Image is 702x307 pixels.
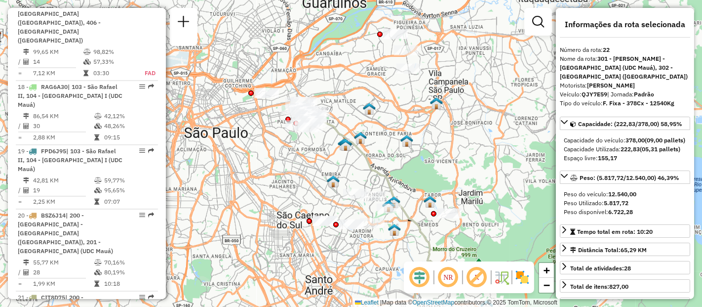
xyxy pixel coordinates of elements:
span: | Jornada: [607,90,654,98]
td: 80,19% [104,268,154,278]
div: Distância Total: [570,246,647,255]
span: + [544,264,550,276]
span: 18 - [18,84,122,109]
img: 611 UDC Light WCL Cidade Líder [400,134,413,147]
span: Total de atividades: [570,264,631,272]
div: Atividade não roteirizada - LINDA MARCELO DE ARAUJO [394,45,419,55]
a: Peso: (5.817,72/12.540,00) 46,39% [560,171,690,184]
td: 98,82% [93,47,134,57]
div: Atividade não roteirizada - OLIVE BEBIDAS ATACADISTA LTDA [377,204,401,214]
em: Opções [139,84,145,90]
em: Rota exportada [148,84,154,90]
strong: 378,00 [625,136,645,144]
td: 14 [33,57,83,67]
div: Capacidade: (222,83/378,00) 58,95% [560,132,690,167]
strong: 6.722,28 [608,208,633,216]
strong: 155,17 [598,154,617,162]
td: 09:15 [104,133,154,143]
i: % de utilização do peso [83,49,91,55]
td: / [18,268,23,278]
strong: 827,00 [609,283,628,290]
td: = [18,69,23,79]
a: Total de atividades:28 [560,261,690,274]
td: 19 [33,186,94,196]
strong: 5.817,72 [604,199,628,207]
strong: 12.540,00 [608,190,636,198]
a: Nova sessão e pesquisa [174,12,194,34]
div: Map data © contributors,© 2025 TomTom, Microsoft [352,299,560,307]
img: Exibir/Ocultar setores [514,269,530,285]
strong: 28 [624,264,631,272]
td: 03:30 [93,69,134,79]
span: RAG6A30 [41,84,68,91]
i: % de utilização do peso [94,260,102,266]
i: % de utilização da cubagem [94,188,102,194]
div: Atividade não roteirizada - ANTONIO REGINALDO MO [361,191,386,201]
span: 65,29 KM [621,246,647,254]
td: 30 [33,122,94,132]
img: 615 UDC Light WCL Jardim Brasília [354,132,367,144]
img: 608 UDC Full Vila Formosa (antiga 2) [339,138,352,151]
a: Tempo total em rota: 10:20 [560,224,690,238]
span: | [380,299,382,306]
i: Tempo total em rota [94,135,99,141]
strong: QJY7E59 [582,90,607,98]
span: CIT8D75 [41,294,65,302]
td: / [18,122,23,132]
div: Atividade não roteirizada - ANTONIO DIAS DE OLIV [312,216,337,226]
span: Peso do veículo: [564,190,636,198]
a: Zoom out [539,278,554,293]
div: Atividade não roteirizada - MINI MERCADO SOMOS T [437,209,462,219]
td: FAD [134,69,156,79]
td: 57,33% [93,57,134,67]
div: Atividade não roteirizada - ANTONIO RODRIGUES LIMA BAR E MERCEARIA [396,64,421,74]
i: Tempo total em rota [83,71,88,77]
a: Leaflet [355,299,379,306]
i: % de utilização da cubagem [94,124,102,130]
i: % de utilização do peso [94,178,102,184]
div: Total de itens: [570,282,628,291]
div: Peso: (5.817,72/12.540,00) 46,39% [560,186,690,220]
td: = [18,133,23,143]
i: % de utilização da cubagem [94,270,102,276]
td: 42,12% [104,112,154,122]
em: Opções [139,148,145,154]
td: 2,25 KM [33,197,94,207]
i: Tempo total em rota [94,281,99,287]
a: Total de itens:827,00 [560,279,690,293]
td: 28 [33,268,94,278]
td: = [18,279,23,289]
img: DS Teste [327,175,340,188]
td: 48,26% [104,122,154,132]
i: Total de Atividades [23,188,29,194]
div: Atividade não roteirizada - JOSE JAIRO CORDEIRO [360,218,385,228]
i: Distância Total [23,260,29,266]
i: Total de Atividades [23,124,29,130]
em: Rota exportada [148,213,154,219]
span: Ocultar NR [436,265,460,289]
span: Ocultar deslocamento [408,265,431,289]
img: Fluxo de ruas [494,269,509,285]
em: Rota exportada [148,148,154,154]
td: 10:18 [104,279,154,289]
td: = [18,197,23,207]
i: Distância Total [23,114,29,120]
div: Peso Utilizado: [564,199,686,208]
strong: F. Fixa - 378Cx - 12540Kg [603,99,674,107]
span: | 103 - São Rafael II, 104 - [GEOGRAPHIC_DATA] I (UDC Mauá) [18,84,122,109]
div: Tipo do veículo: [560,99,690,108]
i: Distância Total [23,178,29,184]
span: Exibir rótulo [465,265,489,289]
div: Veículo: [560,90,690,99]
td: 1,99 KM [33,279,94,289]
i: % de utilização do peso [94,114,102,120]
div: Atividade não roteirizada - SERGIO ALMEIDA MACHA [343,189,368,199]
td: 95,65% [104,186,154,196]
img: 612 UDC Light WCL Jardim Tietê [382,200,395,213]
h4: Informações da rota selecionada [560,20,690,29]
span: | 200 - [GEOGRAPHIC_DATA] - [GEOGRAPHIC_DATA] ([GEOGRAPHIC_DATA]), 201 - [GEOGRAPHIC_DATA] (UDC M... [18,212,113,255]
div: Capacidade Utilizada: [564,145,686,154]
em: Opções [139,295,145,301]
a: Zoom in [539,263,554,278]
span: BSZ6J14 [41,212,66,219]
